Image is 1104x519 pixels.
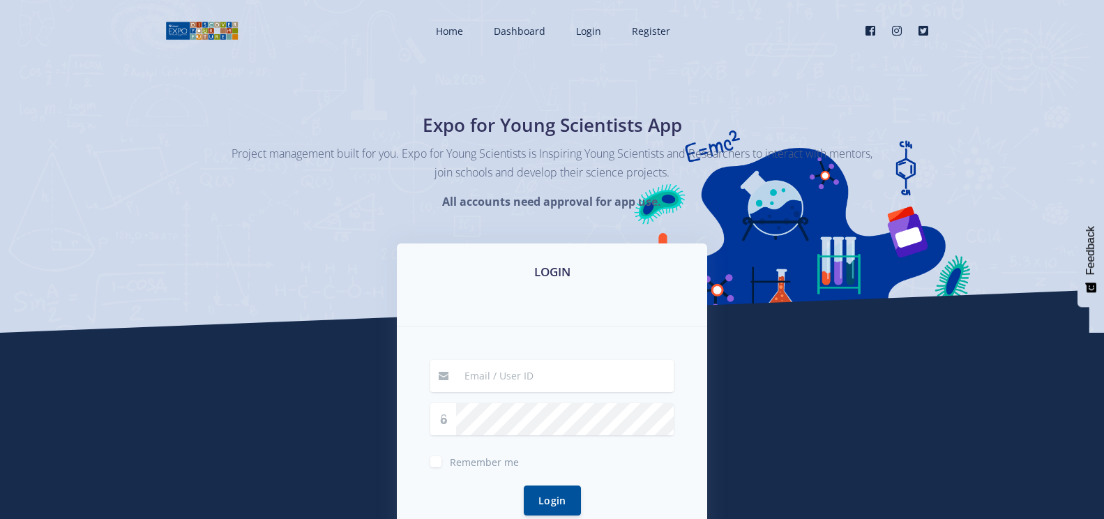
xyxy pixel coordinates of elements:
[422,13,474,50] a: Home
[1077,212,1104,307] button: Feedback - Show survey
[1084,226,1097,275] span: Feedback
[494,24,545,38] span: Dashboard
[524,486,581,516] button: Login
[576,24,601,38] span: Login
[618,13,681,50] a: Register
[414,263,690,281] h3: LOGIN
[442,194,661,209] strong: All accounts need approval for app use.
[165,20,239,41] img: logo01.png
[456,360,674,392] input: Email / User ID
[232,144,873,182] p: Project management built for you. Expo for Young Scientists is Inspiring Young Scientists and Res...
[480,13,557,50] a: Dashboard
[298,112,807,139] h1: Expo for Young Scientists App
[436,24,463,38] span: Home
[562,13,612,50] a: Login
[632,24,670,38] span: Register
[450,456,519,469] span: Remember me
